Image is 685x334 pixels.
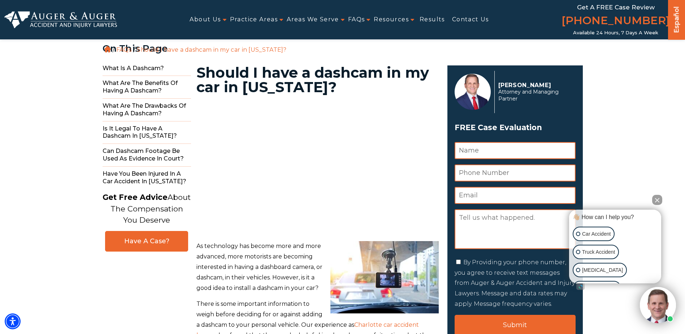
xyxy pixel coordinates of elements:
p: Car Accident [582,230,611,239]
iframe: YouTube video player [196,104,439,230]
img: should-i-have-a-dashcam-in-my-car [330,241,439,313]
label: By Providing your phone number, you agree to receive text messages from Auger & Auger Accident an... [455,259,575,307]
a: Open intaker chat [576,283,585,290]
span: Is it Legal to Have a Dashcam in [US_STATE]? [103,121,191,144]
span: What Is a Dashcam? [103,61,191,76]
p: Truck Accident [582,248,615,257]
span: What are the Benefits of Having a Dashcam? [103,76,191,99]
h1: Should I have a dashcam in my car in [US_STATE]? [196,65,439,94]
span: Get a FREE Case Review [577,4,655,11]
a: Contact Us [452,12,489,28]
a: FAQs [116,46,131,53]
a: FAQs [348,12,365,28]
p: [MEDICAL_DATA] [582,266,623,275]
strong: Get Free Advice [103,193,168,202]
span: Available 24 Hours, 7 Days a Week [573,30,658,36]
p: About The Compensation You Deserve [103,192,191,226]
h3: FREE Case Evaluation [455,121,576,134]
input: Email [455,187,576,204]
div: Accessibility Menu [5,313,21,329]
span: Have You Been Injured in a Car Accident in [US_STATE]? [103,167,191,189]
span: As technology has become more and more advanced, more motorists are becoming interested in having... [196,243,322,291]
span: Attorney and Managing Partner [498,89,572,102]
a: Resources [374,12,409,28]
li: Should I have a dashcam in my car in [US_STATE]? [135,46,288,53]
a: [PHONE_NUMBER] [562,13,670,30]
a: Home [104,46,111,52]
img: Intaker widget Avatar [640,287,676,323]
a: Have A Case? [105,231,188,252]
a: Areas We Serve [287,12,339,28]
p: [PERSON_NAME] [498,82,572,89]
button: Close Intaker Chat Widget [652,195,662,205]
input: Phone Number [455,164,576,181]
div: 👋🏼 How can I help you? [571,213,659,221]
img: Auger & Auger Accident and Injury Lawyers Logo [4,11,117,29]
a: Results [420,12,445,28]
span: Can Dashcam Footage Be Used as Evidence in Court? [103,144,191,167]
a: About Us [190,12,221,28]
span: Have A Case? [113,237,181,245]
input: Name [455,142,576,159]
span: What are the Drawbacks of Having a Dashcam? [103,99,191,121]
a: Practice Areas [230,12,278,28]
img: Herbert Auger [455,74,491,110]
